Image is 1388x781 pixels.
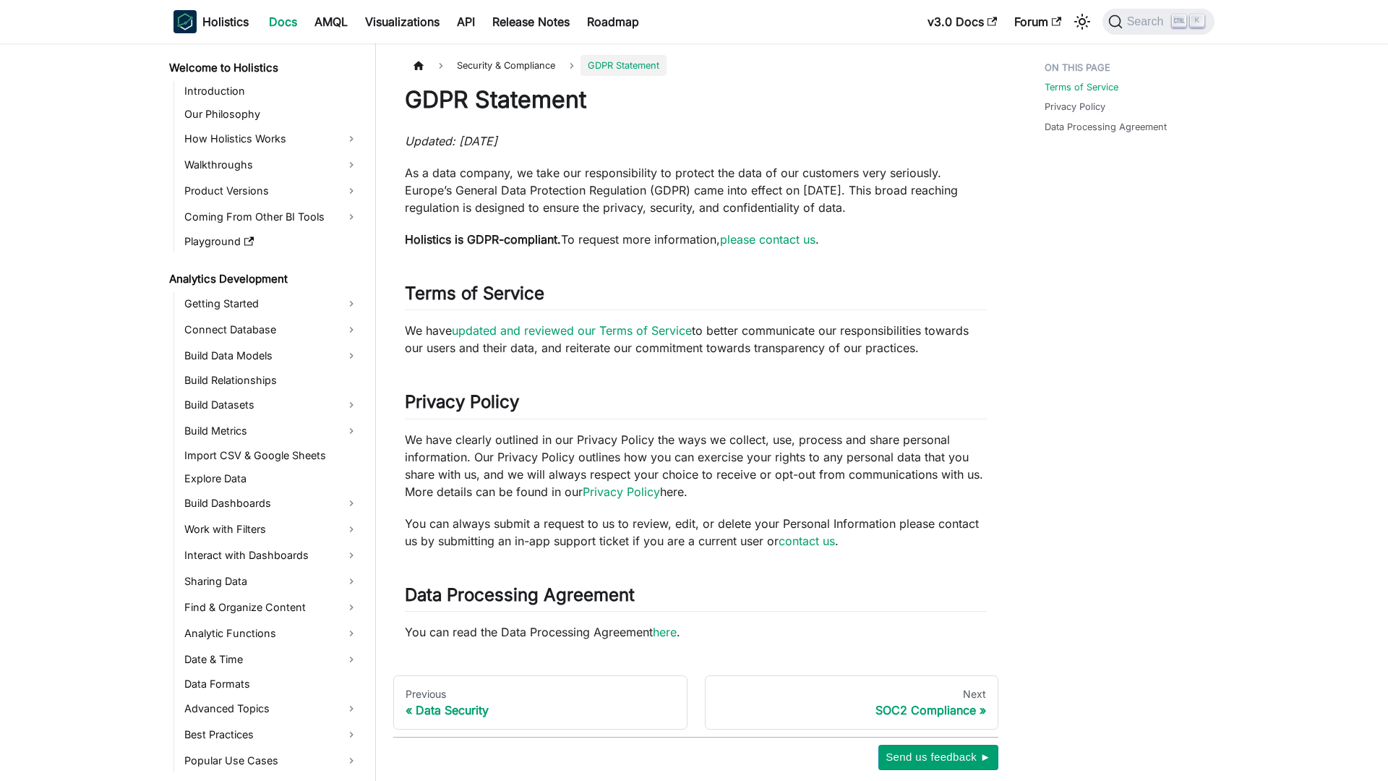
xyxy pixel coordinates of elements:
a: Analytic Functions [180,622,363,645]
h2: Terms of Service [405,283,987,310]
a: Sharing Data [180,570,363,593]
a: Product Versions [180,179,363,202]
a: Date & Time [180,648,363,671]
a: Privacy Policy [583,485,660,499]
a: updated and reviewed our Terms of Service [452,323,692,338]
strong: Holistics is GDPR-compliant. [405,232,561,247]
a: Explore Data [180,469,363,489]
a: Visualizations [356,10,448,33]
span: GDPR Statement [581,55,667,76]
a: Build Relationships [180,370,363,390]
a: How Holistics Works [180,127,363,150]
a: Welcome to Holistics [165,58,363,78]
kbd: K [1190,14,1204,27]
div: Data Security [406,703,675,717]
p: You can always submit a request to us to review, edit, or delete your Personal Information please... [405,515,987,550]
span: Search [1123,15,1173,28]
a: Privacy Policy [1045,100,1105,114]
p: You can read the Data Processing Agreement . [405,623,987,641]
a: Work with Filters [180,518,363,541]
a: Playground [180,231,363,252]
span: Send us feedback ► [886,748,991,767]
a: Build Datasets [180,393,363,417]
a: Roadmap [578,10,648,33]
a: PreviousData Security [393,675,687,730]
a: Build Metrics [180,419,363,443]
a: Find & Organize Content [180,596,363,619]
a: Build Data Models [180,344,363,367]
a: Best Practices [180,723,363,746]
a: Walkthroughs [180,153,363,176]
a: contact us [779,534,835,548]
a: Data Formats [180,674,363,694]
div: SOC2 Compliance [717,703,987,717]
a: HolisticsHolistics [173,10,249,33]
p: We have to better communicate our responsibilities towards our users and their data, and reiterat... [405,322,987,357]
a: AMQL [306,10,356,33]
a: Introduction [180,81,363,101]
h2: Data Processing Agreement [405,584,987,612]
a: Release Notes [484,10,578,33]
div: Previous [406,688,675,701]
a: Data Processing Agreement [1045,120,1167,134]
button: Send us feedback ► [878,745,998,769]
a: v3.0 Docs [919,10,1006,33]
p: As a data company, we take our responsibility to protect the data of our customers very seriously... [405,164,987,216]
p: To request more information, . [405,231,987,248]
a: here [653,625,677,639]
nav: Docs sidebar [159,43,376,781]
a: Getting Started [180,292,363,315]
a: Import CSV & Google Sheets [180,445,363,466]
a: Advanced Topics [180,697,363,720]
b: Holistics [202,13,249,30]
a: Coming From Other BI Tools [180,205,363,229]
button: Switch between dark and light mode (currently light mode) [1071,10,1094,33]
em: Updated: [DATE] [405,134,497,148]
a: Build Dashboards [180,492,363,515]
img: Holistics [173,10,197,33]
a: Analytics Development [165,269,363,289]
a: Home page [405,55,432,76]
a: Forum [1006,10,1070,33]
span: Security & Compliance [450,55,562,76]
a: please contact us [720,232,815,247]
p: We have clearly outlined in our Privacy Policy the ways we collect, use, process and share person... [405,431,987,500]
a: Terms of Service [1045,80,1118,94]
a: Our Philosophy [180,104,363,124]
a: Connect Database [180,318,363,341]
nav: Breadcrumbs [405,55,987,76]
a: NextSOC2 Compliance [705,675,999,730]
a: Popular Use Cases [180,749,363,772]
nav: Docs pages [393,675,998,730]
a: Interact with Dashboards [180,544,363,567]
div: Next [717,688,987,701]
a: API [448,10,484,33]
button: Search (Ctrl+K) [1102,9,1214,35]
a: Docs [260,10,306,33]
h2: Privacy Policy [405,391,987,419]
h1: GDPR Statement [405,85,987,114]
